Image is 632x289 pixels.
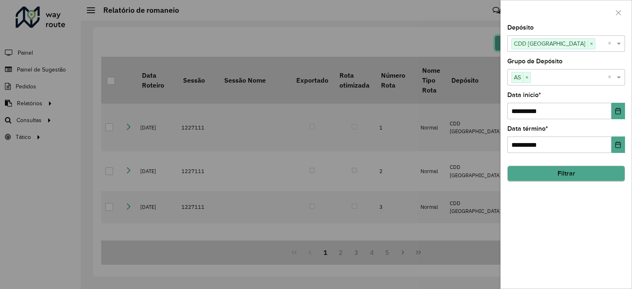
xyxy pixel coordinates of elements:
[512,39,588,49] span: CDD [GEOGRAPHIC_DATA]
[608,72,615,82] span: Clear all
[611,103,625,119] button: Choose Date
[611,136,625,153] button: Choose Date
[512,72,523,82] span: AS
[507,90,541,100] label: Data início
[588,39,595,49] span: ×
[507,56,562,66] label: Grupo de Depósito
[507,166,625,181] button: Filtrar
[507,124,548,134] label: Data término
[523,73,530,83] span: ×
[507,23,534,32] label: Depósito
[608,39,615,49] span: Clear all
